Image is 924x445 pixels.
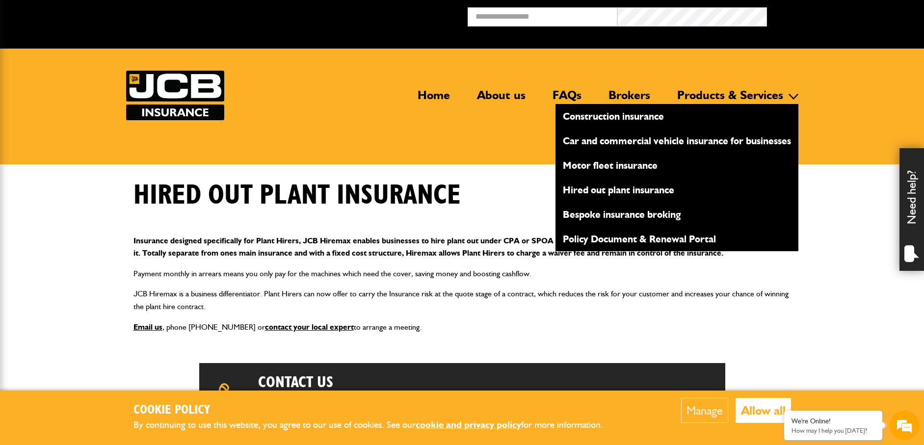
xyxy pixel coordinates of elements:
div: Minimize live chat window [161,5,185,28]
p: By continuing to use this website, you agree to our use of cookies. See our for more information. [133,418,619,433]
a: Motor fleet insurance [555,157,798,174]
div: We're Online! [792,417,875,425]
p: JCB Hiremax is a business differentiator. Plant Hirers can now offer to carry the Insurance risk ... [133,288,791,313]
a: Bespoke insurance broking [555,206,798,223]
img: d_20077148190_company_1631870298795_20077148190 [17,54,41,68]
a: Email us [133,322,162,332]
h2: Contact us [258,373,488,392]
p: Payment monthly in arrears means you only pay for the machines which need the cover, saving money... [133,267,791,280]
a: Construction insurance [555,108,798,125]
div: Need help? [899,148,924,271]
img: JCB Insurance Services logo [126,71,224,120]
a: Car and commercial vehicle insurance for businesses [555,132,798,149]
a: FAQs [545,88,589,110]
p: , phone [PHONE_NUMBER] or to arrange a meeting. [133,321,791,334]
button: Allow all [736,398,791,423]
div: Chat with us now [51,55,165,68]
a: About us [470,88,533,110]
a: JCB Insurance Services [126,71,224,120]
input: Enter your email address [13,120,179,141]
a: Products & Services [670,88,791,110]
a: contact your local expert [265,322,354,332]
a: Policy Document & Renewal Portal [555,231,798,247]
input: Enter your phone number [13,149,179,170]
a: Hired out plant insurance [555,182,798,198]
input: Enter your last name [13,91,179,112]
button: Broker Login [767,7,917,23]
em: Start Chat [133,302,178,315]
button: Manage [681,398,728,423]
p: Insurance designed specifically for Plant Hirers, JCB Hiremax enables businesses to hire plant ou... [133,235,791,260]
textarea: Type your message and hit 'Enter' [13,178,179,294]
h1: Hired out plant insurance [133,179,461,212]
a: cookie and privacy policy [416,419,521,430]
h2: Cookie Policy [133,403,619,418]
p: How may I help you today? [792,427,875,434]
a: Home [410,88,457,110]
a: Brokers [601,88,658,110]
